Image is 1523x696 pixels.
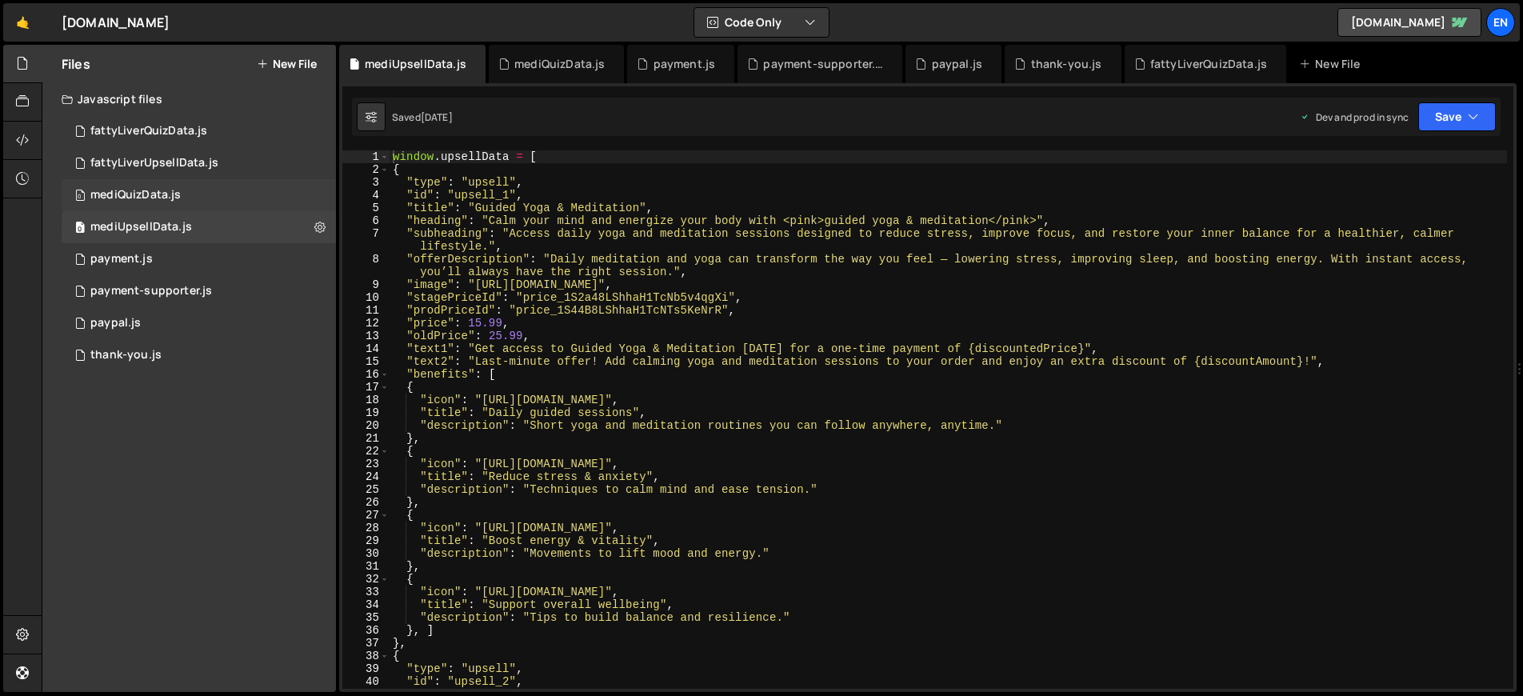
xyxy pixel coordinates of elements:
div: 30 [342,547,390,560]
div: 16 [342,368,390,381]
div: 3 [342,176,390,189]
div: 39 [342,662,390,675]
div: 21 [342,432,390,445]
button: New File [257,58,317,70]
div: 5 [342,202,390,214]
div: 15 [342,355,390,368]
div: Saved [392,110,453,124]
div: mediUpsellData.js [90,220,192,234]
div: payment.js [654,56,716,72]
div: 16956/46565.js [62,147,336,179]
div: 16956/46551.js [62,243,336,275]
div: 16956/46566.js [62,115,336,147]
: 16956/46700.js [62,179,336,211]
div: 16956/46701.js [62,211,336,243]
div: New File [1299,56,1366,72]
div: 27 [342,509,390,522]
a: 🤙 [3,3,42,42]
div: 36 [342,624,390,637]
div: 9 [342,278,390,291]
span: 0 [75,190,85,203]
div: 34 [342,598,390,611]
div: fattyLiverQuizData.js [90,124,207,138]
div: 10 [342,291,390,304]
div: 6 [342,214,390,227]
div: 17 [342,381,390,394]
div: 1 [342,150,390,163]
a: En [1486,8,1515,37]
div: mediUpsellData.js [365,56,466,72]
div: 16956/46524.js [62,339,336,371]
div: payment-supporter.js [90,284,212,298]
div: 31 [342,560,390,573]
div: thank-you.js [90,348,162,362]
div: 25 [342,483,390,496]
div: 16956/46550.js [62,307,336,339]
div: [DOMAIN_NAME] [62,13,170,32]
div: 32 [342,573,390,586]
div: 26 [342,496,390,509]
h2: Files [62,55,90,73]
div: fattyLiverQuizData.js [1150,56,1267,72]
div: mediQuizData.js [90,188,181,202]
div: paypal.js [932,56,982,72]
div: 24 [342,470,390,483]
div: 20 [342,419,390,432]
div: 38 [342,650,390,662]
div: payment.js [90,252,153,266]
div: 29 [342,534,390,547]
button: Save [1418,102,1496,131]
div: 37 [342,637,390,650]
button: Code Only [694,8,829,37]
div: 28 [342,522,390,534]
div: Dev and prod in sync [1300,110,1409,124]
div: 14 [342,342,390,355]
div: 40 [342,675,390,688]
div: [DATE] [421,110,453,124]
div: 8 [342,253,390,278]
div: 22 [342,445,390,458]
div: thank-you.js [1031,56,1102,72]
div: 16956/46552.js [62,275,336,307]
div: 2 [342,163,390,176]
span: 0 [75,222,85,235]
a: [DOMAIN_NAME] [1337,8,1481,37]
div: 19 [342,406,390,419]
div: 13 [342,330,390,342]
div: 23 [342,458,390,470]
div: paypal.js [90,316,141,330]
div: 18 [342,394,390,406]
div: 4 [342,189,390,202]
div: 33 [342,586,390,598]
div: 7 [342,227,390,253]
div: Javascript files [42,83,336,115]
div: mediQuizData.js [514,56,605,72]
div: payment-supporter.js [763,56,883,72]
div: fattyLiverUpsellData.js [90,156,218,170]
div: 12 [342,317,390,330]
div: 11 [342,304,390,317]
div: 35 [342,611,390,624]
